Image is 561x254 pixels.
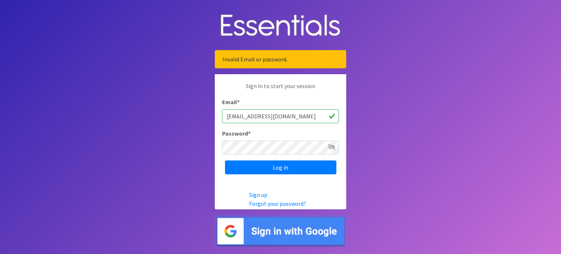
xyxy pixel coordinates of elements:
[222,129,251,138] label: Password
[237,98,240,106] abbr: required
[215,215,346,247] img: Sign in with Google
[222,81,339,98] p: Sign in to start your session
[249,191,267,198] a: Sign up
[225,160,336,174] input: Log in
[248,130,251,137] abbr: required
[215,50,346,68] div: Invalid Email or password.
[249,200,306,207] a: Forgot your password?
[222,98,240,106] label: Email
[215,7,346,45] img: Human Essentials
